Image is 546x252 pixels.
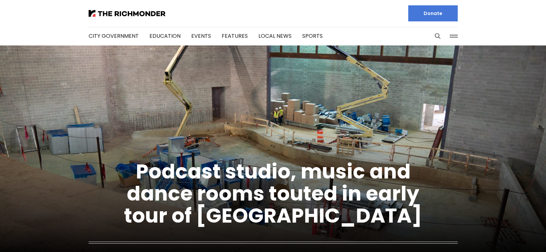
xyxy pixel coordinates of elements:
[191,32,211,40] a: Events
[89,32,139,40] a: City Government
[490,219,546,252] iframe: portal-trigger
[433,31,443,41] button: Search this site
[222,32,248,40] a: Features
[302,32,323,40] a: Sports
[89,10,166,17] img: The Richmonder
[149,32,181,40] a: Education
[408,5,458,21] a: Donate
[124,157,422,230] a: Podcast studio, music and dance rooms touted in early tour of [GEOGRAPHIC_DATA]
[258,32,292,40] a: Local News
